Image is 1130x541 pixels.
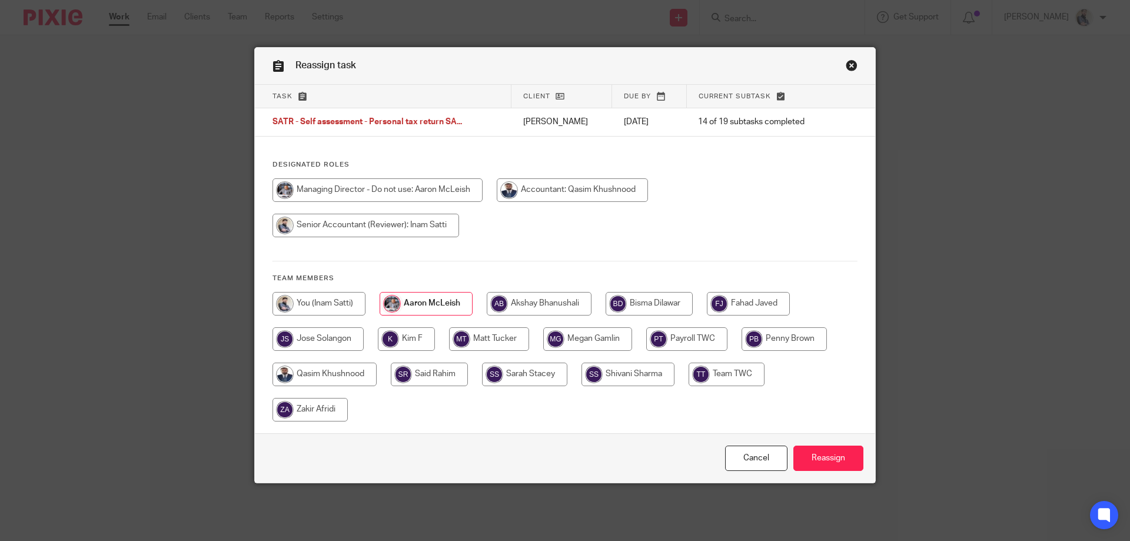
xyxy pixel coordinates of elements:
[523,93,550,99] span: Client
[272,118,462,127] span: SATR - Self assessment - Personal tax return SA...
[624,116,675,128] p: [DATE]
[725,446,787,471] a: Close this dialog window
[624,93,651,99] span: Due by
[295,61,356,70] span: Reassign task
[523,116,600,128] p: [PERSON_NAME]
[699,93,771,99] span: Current subtask
[793,446,863,471] input: Reassign
[272,93,293,99] span: Task
[846,59,858,75] a: Close this dialog window
[686,108,835,137] td: 14 of 19 subtasks completed
[272,160,858,170] h4: Designated Roles
[272,274,858,283] h4: Team members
